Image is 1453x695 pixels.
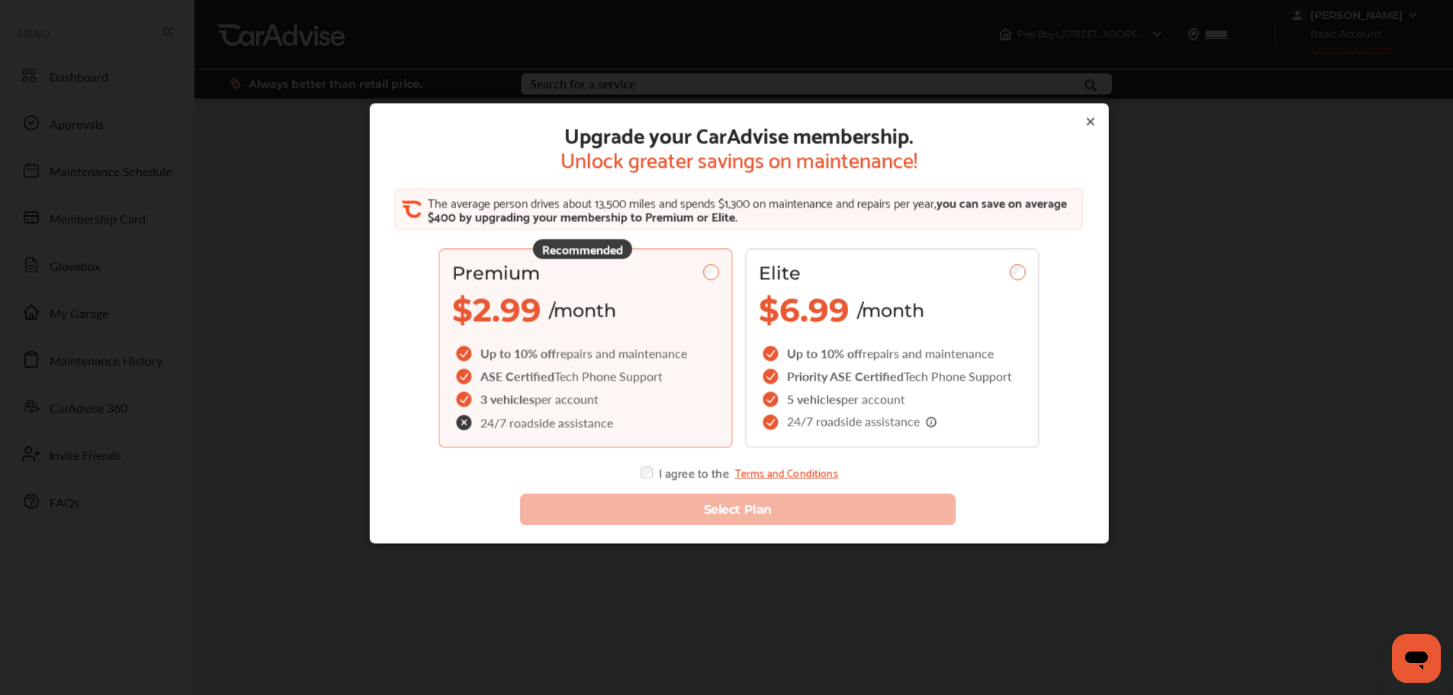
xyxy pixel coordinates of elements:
[763,369,781,385] img: checkIcon.6d469ec1.svg
[735,467,837,479] a: Terms and Conditions
[763,392,781,407] img: checkIcon.6d469ec1.svg
[863,345,994,362] span: repairs and maintenance
[481,417,613,429] span: 24/7 roadside assistance
[787,391,841,408] span: 5 vehicles
[763,346,781,362] img: checkIcon.6d469ec1.svg
[561,122,918,146] span: Upgrade your CarAdvise membership.
[1392,634,1441,683] iframe: Button to launch messaging window
[759,262,801,285] span: Elite
[402,200,422,220] img: CA_CheckIcon.cf4f08d4.svg
[556,345,687,362] span: repairs and maintenance
[481,391,535,408] span: 3 vehicles
[763,415,781,430] img: checkIcon.6d469ec1.svg
[456,392,474,407] img: checkIcon.6d469ec1.svg
[787,416,938,430] span: 24/7 roadside assistance
[841,391,905,408] span: per account
[533,240,632,259] div: Recommended
[452,291,542,330] span: $2.99
[481,368,555,385] span: ASE Certified
[787,345,863,362] span: Up to 10% off
[857,299,924,321] span: /month
[640,467,837,479] div: I agree to the
[549,299,616,321] span: /month
[481,345,556,362] span: Up to 10% off
[428,192,1067,227] span: you can save on average $400 by upgrading your membership to Premium or Elite.
[452,262,540,285] span: Premium
[456,346,474,362] img: checkIcon.6d469ec1.svg
[787,368,904,385] span: Priority ASE Certified
[904,368,1012,385] span: Tech Phone Support
[759,291,850,330] span: $6.99
[561,146,918,171] span: Unlock greater savings on maintenance!
[535,391,599,408] span: per account
[456,415,474,431] img: check-cross-icon.c68f34ea.svg
[428,192,937,213] span: The average person drives about 13,500 miles and spends $1,300 on maintenance and repairs per year,
[456,369,474,385] img: checkIcon.6d469ec1.svg
[555,368,663,385] span: Tech Phone Support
